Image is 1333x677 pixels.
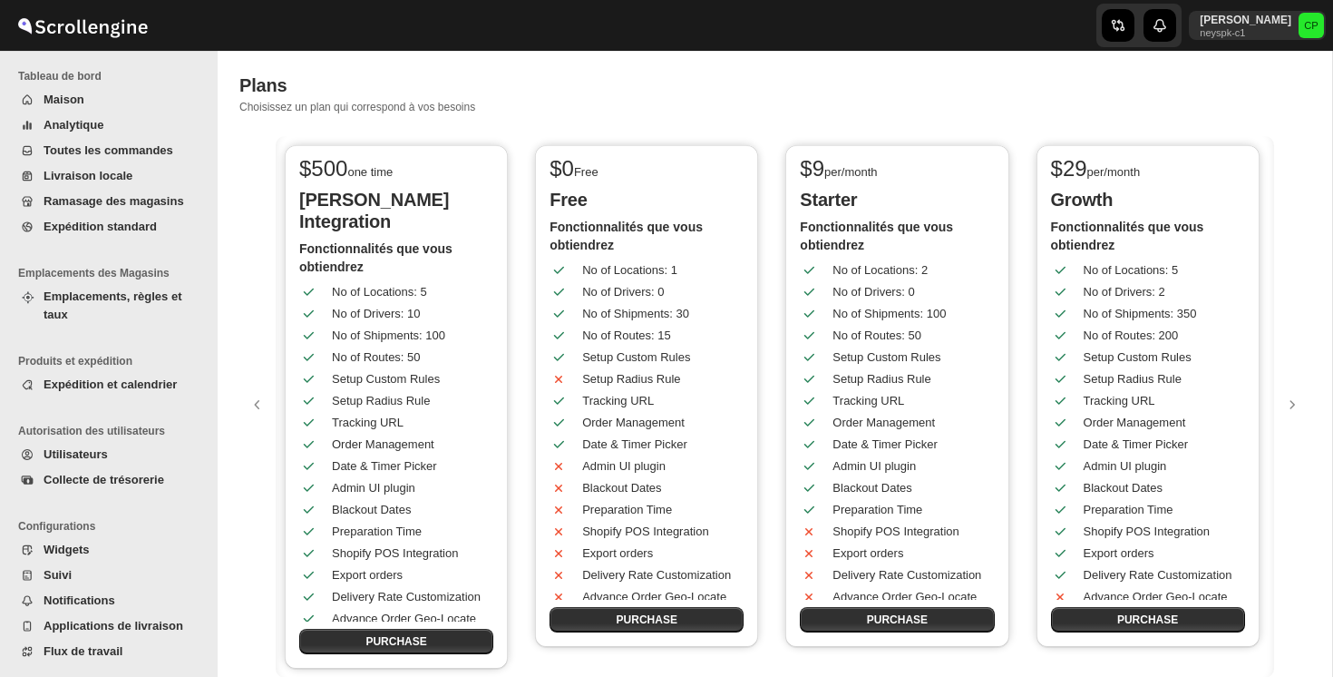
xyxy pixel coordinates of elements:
div: Advance Order Geo-Locate [332,610,484,628]
div: No of Locations: 1 [582,261,735,280]
span: Plans [239,75,287,95]
div: No of Drivers: 0 [582,283,735,301]
h2: Fonctionnalités que vous obtiendrez [550,218,744,254]
div: No of Locations: 5 [332,283,484,301]
span: per/month [824,165,878,179]
span: Free [574,165,598,179]
div: No of Shipments: 100 [332,327,484,345]
span: Tableau de bord [18,69,205,83]
span: Produits et expédition [18,354,205,368]
p: [PERSON_NAME] [1200,13,1291,27]
div: Date & Timer Picker [832,436,985,454]
span: Notifications [44,594,115,607]
div: Shopify POS Integration [1084,523,1236,541]
span: Utilisateurs [44,447,108,461]
button: Applications de livraison [11,613,198,639]
div: Preparation Time [582,501,735,519]
div: Order Management [582,414,735,432]
div: Advance Order Geo-Locate [582,588,735,606]
div: Tracking URL [832,392,985,410]
div: No of Shipments: 30 [582,305,735,323]
div: Admin UI plugin [1084,457,1236,476]
div: Preparation Time [1084,501,1236,519]
div: Setup Radius Rule [832,370,985,388]
div: No of Shipments: 350 [1084,305,1236,323]
span: Emplacements, règles et taux [44,289,181,321]
span: Applications de livraison [44,619,183,633]
div: Setup Radius Rule [582,370,735,388]
h2: Fonctionnalités que vous obtiendrez [800,218,994,254]
div: Date & Timer Picker [1084,436,1236,454]
div: Tracking URL [1084,392,1236,410]
div: No of Locations: 5 [1084,261,1236,280]
div: No of Routes: 50 [332,348,484,367]
div: Setup Radius Rule [332,392,484,410]
div: Export orders [332,566,484,584]
span: one time [347,165,393,179]
p: Growth [1051,189,1245,211]
span: $ 500 [299,156,347,181]
div: Shopify POS Integration [832,523,985,541]
span: Expédition standard [44,220,157,233]
div: No of Routes: 200 [1084,327,1236,345]
div: No of Shipments: 100 [832,305,985,323]
button: Utilisateurs [11,442,198,467]
button: Toutes les commandes [11,138,198,163]
div: No of Routes: 50 [832,327,985,345]
div: No of Drivers: 0 [832,283,985,301]
button: Emplacements, règles et taux [11,284,198,328]
div: No of Routes: 15 [582,327,735,345]
p: Free [550,189,744,211]
span: Autorisation des utilisateurs [18,424,205,438]
span: Cedric Pernot [1299,13,1324,38]
div: Delivery Rate Customization [832,566,985,584]
button: PURCHASE [800,607,994,633]
span: Emplacements des Magasins [18,266,205,280]
div: Shopify POS Integration [332,545,484,563]
span: PURCHASE [1117,613,1178,627]
div: Delivery Rate Customization [1084,566,1236,584]
div: Blackout Dates [582,479,735,497]
text: CP [1304,20,1318,31]
button: Analytique [11,113,198,138]
div: Date & Timer Picker [582,436,735,454]
span: PURCHASE [617,613,677,627]
span: PURCHASE [867,613,928,627]
div: Blackout Dates [1084,479,1236,497]
button: Expédition et calendrier [11,372,198,397]
div: No of Drivers: 2 [1084,283,1236,301]
div: Setup Custom Rules [582,348,735,367]
div: Preparation Time [332,523,484,541]
span: Suivi [44,568,72,582]
div: Advance Order Geo-Locate [832,588,985,606]
span: Maison [44,93,84,106]
div: No of Drivers: 10 [332,305,484,323]
p: neyspk-c1 [1200,27,1291,38]
div: Tracking URL [582,392,735,410]
span: $ 0 [550,156,574,181]
div: Date & Timer Picker [332,457,484,476]
button: Widgets [11,537,198,563]
button: PURCHASE [550,607,744,633]
div: Admin UI plugin [832,457,985,476]
div: Tracking URL [332,414,484,432]
p: Choisissez un plan qui correspond à vos besoins [239,100,1310,114]
span: Expédition et calendrier [44,378,177,391]
span: $ 9 [800,156,824,181]
button: Notifications [11,588,198,613]
button: Suivi [11,563,198,588]
p: Starter [800,189,994,211]
span: Livraison locale [44,169,132,182]
div: Preparation Time [832,501,985,519]
button: PURCHASE [299,629,493,654]
div: Setup Radius Rule [1084,370,1236,388]
h2: Fonctionnalités que vous obtiendrez [299,240,493,276]
img: ScrollEngine [15,3,151,48]
div: Order Management [1084,414,1236,432]
button: User menu [1189,11,1326,40]
span: Analytique [44,118,103,132]
p: [PERSON_NAME] Integration [299,189,493,232]
div: Advance Order Geo-Locate [1084,588,1236,606]
span: per/month [1087,165,1141,179]
button: Collecte de trésorerie [11,467,198,493]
